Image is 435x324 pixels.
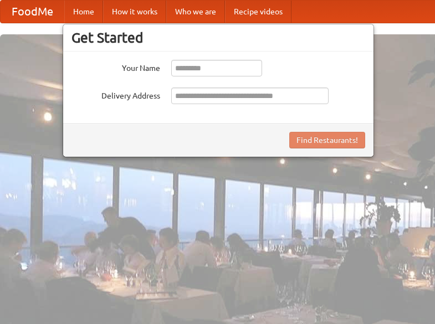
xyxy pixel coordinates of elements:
[71,60,160,74] label: Your Name
[1,1,64,23] a: FoodMe
[71,88,160,101] label: Delivery Address
[225,1,291,23] a: Recipe videos
[166,1,225,23] a: Who we are
[64,1,103,23] a: Home
[71,29,365,46] h3: Get Started
[289,132,365,148] button: Find Restaurants!
[103,1,166,23] a: How it works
